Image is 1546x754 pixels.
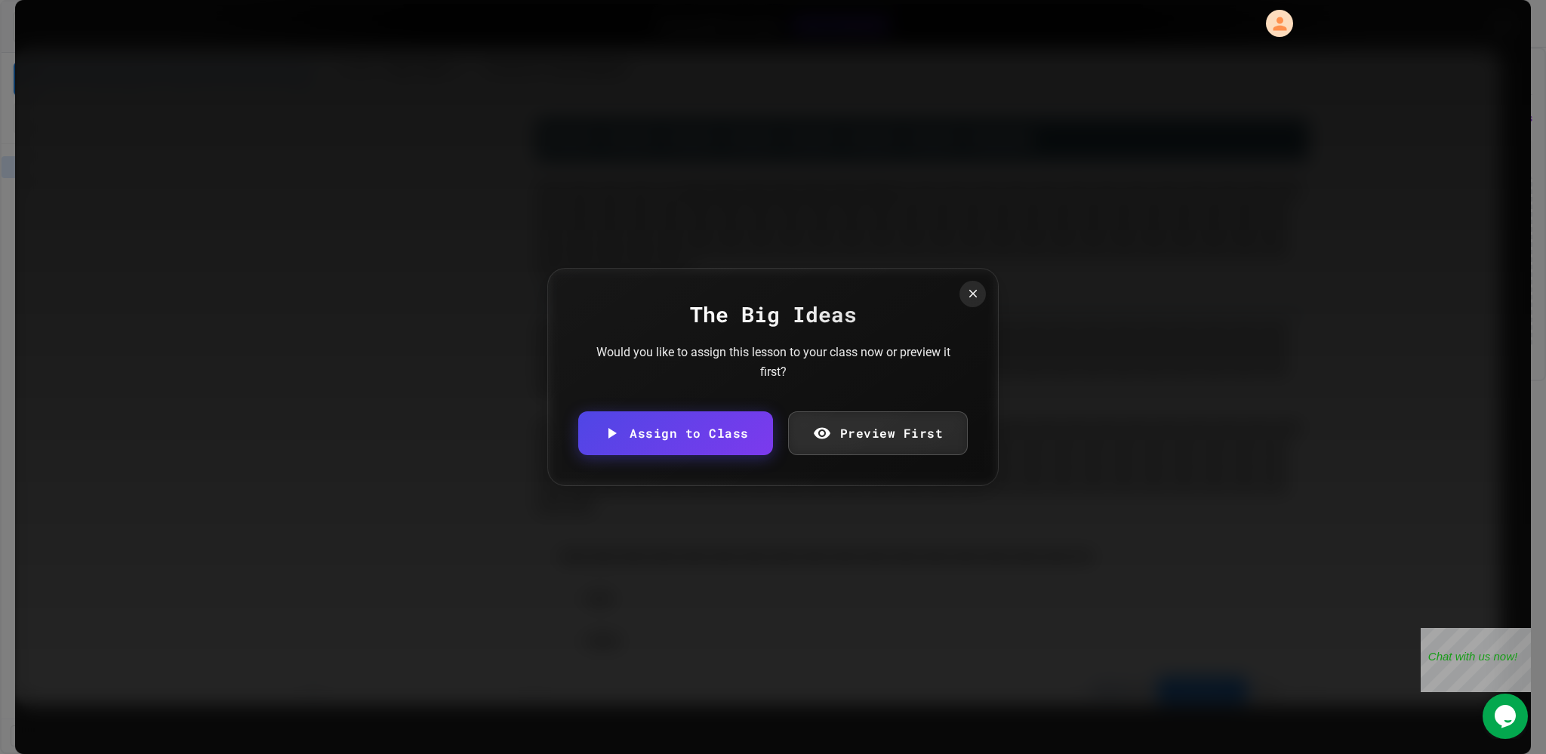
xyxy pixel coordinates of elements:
a: Assign to Class [578,411,773,455]
iframe: chat widget [1421,628,1531,692]
div: My Account [1250,6,1297,41]
a: Preview First [788,411,969,455]
div: The Big Ideas [578,299,968,331]
iframe: chat widget [1483,694,1531,739]
div: Would you like to assign this lesson to your class now or preview it first? [592,343,954,381]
